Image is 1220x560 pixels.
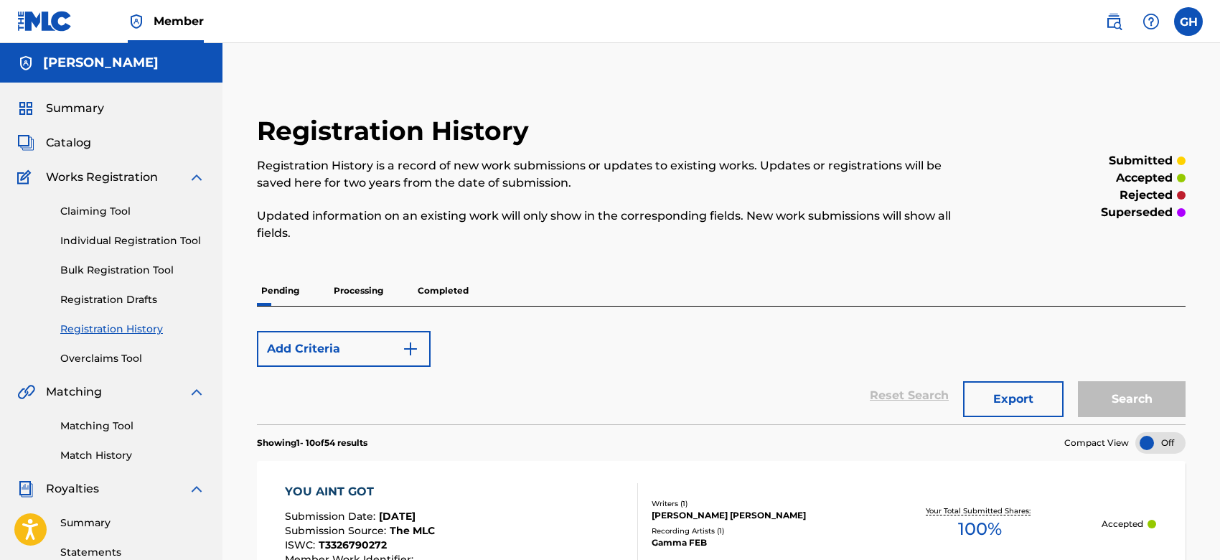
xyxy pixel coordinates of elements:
span: The MLC [390,524,435,537]
a: Match History [60,448,205,463]
span: T3326790272 [319,538,387,551]
div: Help [1137,7,1165,36]
a: Registration Drafts [60,292,205,307]
a: Registration History [60,322,205,337]
div: Gamma FEB [652,536,858,549]
img: Summary [17,100,34,117]
button: Add Criteria [257,331,431,367]
div: Recording Artists ( 1 ) [652,526,858,536]
img: Works Registration [17,169,36,186]
img: Royalties [17,480,34,498]
a: Bulk Registration Tool [60,263,205,278]
p: rejected [1120,187,1173,204]
span: Royalties [46,480,99,498]
a: Summary [60,515,205,531]
p: Completed [413,276,473,306]
div: Writers ( 1 ) [652,498,858,509]
img: Catalog [17,134,34,151]
p: Registration History is a record of new work submissions or updates to existing works. Updates or... [257,157,972,192]
span: [DATE] [379,510,416,523]
span: Submission Date : [285,510,379,523]
span: Submission Source : [285,524,390,537]
img: MLC Logo [17,11,72,32]
p: accepted [1116,169,1173,187]
img: help [1142,13,1160,30]
img: expand [188,480,205,498]
span: ISWC : [285,538,319,551]
p: Updated information on an existing work will only show in the corresponding fields. New work subm... [257,207,972,242]
p: Your Total Submitted Shares: [926,505,1034,516]
span: Works Registration [46,169,158,186]
a: Public Search [1099,7,1128,36]
span: Catalog [46,134,91,151]
span: Member [154,13,204,29]
img: Matching [17,383,35,401]
a: CatalogCatalog [17,134,91,151]
p: Pending [257,276,304,306]
img: expand [188,383,205,401]
div: [PERSON_NAME] [PERSON_NAME] [652,509,858,522]
p: Accepted [1102,518,1143,531]
a: Overclaims Tool [60,351,205,366]
a: Individual Registration Tool [60,233,205,248]
p: superseded [1101,204,1173,221]
img: Accounts [17,55,34,72]
div: User Menu [1174,7,1203,36]
a: SummarySummary [17,100,104,117]
h2: Registration History [257,115,536,147]
span: 100 % [958,516,1002,542]
a: Statements [60,545,205,560]
div: YOU AINT GOT [285,483,435,500]
iframe: Resource Center [1180,355,1220,471]
img: search [1105,13,1122,30]
img: Top Rightsholder [128,13,145,30]
form: Search Form [257,324,1186,424]
a: Matching Tool [60,419,205,434]
p: submitted [1109,152,1173,169]
p: Processing [329,276,388,306]
span: Summary [46,100,104,117]
img: 9d2ae6d4665cec9f34b9.svg [402,340,419,358]
span: Matching [46,383,102,401]
button: Export [963,381,1064,417]
p: Showing 1 - 10 of 54 results [257,437,367,449]
img: expand [188,169,205,186]
a: Claiming Tool [60,204,205,219]
h5: Gary Harrison [43,55,159,71]
span: Compact View [1064,437,1129,449]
